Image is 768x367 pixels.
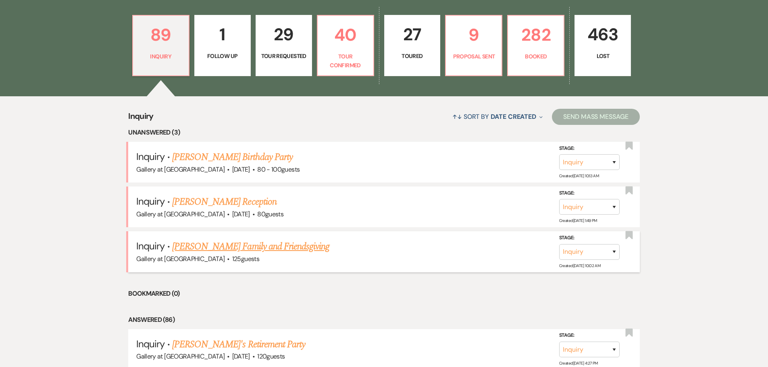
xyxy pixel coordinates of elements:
[136,195,164,207] span: Inquiry
[194,15,251,76] a: 1Follow Up
[451,52,497,61] p: Proposal Sent
[136,150,164,163] span: Inquiry
[449,106,546,127] button: Sort By Date Created
[323,21,368,48] p: 40
[138,21,184,48] p: 89
[559,361,598,366] span: Created: [DATE] 4:27 PM
[136,165,225,174] span: Gallery at [GEOGRAPHIC_DATA]
[559,173,599,178] span: Created: [DATE] 10:13 AM
[136,210,225,218] span: Gallery at [GEOGRAPHIC_DATA]
[261,21,307,48] p: 29
[232,352,250,361] span: [DATE]
[172,150,293,164] a: [PERSON_NAME] Birthday Party
[172,239,330,254] a: [PERSON_NAME] Family and Friendsgiving
[136,255,225,263] span: Gallery at [GEOGRAPHIC_DATA]
[172,195,277,209] a: [PERSON_NAME] Reception
[256,15,312,76] a: 29Tour Requested
[136,352,225,361] span: Gallery at [GEOGRAPHIC_DATA]
[574,15,631,76] a: 463Lost
[232,255,259,263] span: 125 guests
[317,15,374,76] a: 40Tour Confirmed
[257,352,285,361] span: 120 guests
[132,15,189,76] a: 89Inquiry
[451,21,497,48] p: 9
[384,15,441,76] a: 27Toured
[128,127,640,138] li: Unanswered (3)
[452,112,462,121] span: ↑↓
[491,112,536,121] span: Date Created
[580,21,626,48] p: 463
[128,315,640,325] li: Answered (86)
[200,52,246,60] p: Follow Up
[138,52,184,61] p: Inquiry
[172,337,305,352] a: [PERSON_NAME]'s Retirement Party
[232,210,250,218] span: [DATE]
[507,15,564,76] a: 282Booked
[559,144,620,153] label: Stage:
[200,21,246,48] p: 1
[261,52,307,60] p: Tour Requested
[323,52,368,70] p: Tour Confirmed
[513,52,559,61] p: Booked
[257,165,300,174] span: 80 - 100 guests
[559,218,597,223] span: Created: [DATE] 1:49 PM
[445,15,502,76] a: 9Proposal Sent
[389,52,435,60] p: Toured
[559,263,600,268] span: Created: [DATE] 10:02 AM
[513,21,559,48] p: 282
[559,234,620,243] label: Stage:
[559,331,620,340] label: Stage:
[257,210,283,218] span: 80 guests
[136,240,164,252] span: Inquiry
[580,52,626,60] p: Lost
[136,338,164,350] span: Inquiry
[128,288,640,299] li: Bookmarked (0)
[232,165,250,174] span: [DATE]
[552,109,640,125] button: Send Mass Message
[128,110,154,127] span: Inquiry
[389,21,435,48] p: 27
[559,189,620,198] label: Stage:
